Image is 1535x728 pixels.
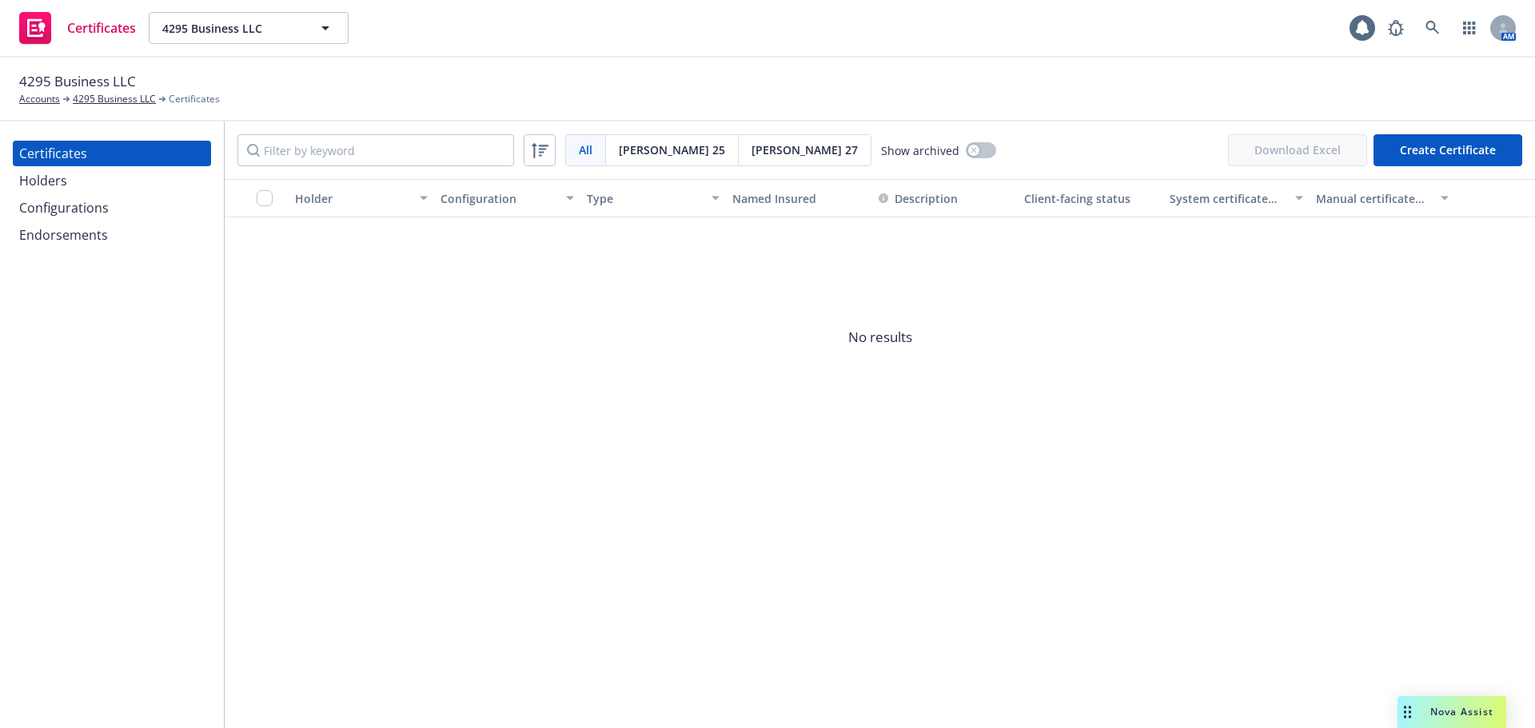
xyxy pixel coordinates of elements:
[1228,134,1367,166] span: Download Excel
[19,71,136,92] span: 4295 Business LLC
[257,190,273,206] input: Select all
[149,12,349,44] button: 4295 Business LLC
[19,222,108,248] div: Endorsements
[13,6,142,50] a: Certificates
[1453,12,1485,44] a: Switch app
[580,179,726,217] button: Type
[1018,179,1163,217] button: Client-facing status
[1310,179,1455,217] button: Manual certificate last generated
[1430,705,1493,718] span: Nova Assist
[19,195,109,221] div: Configurations
[13,222,211,248] a: Endorsements
[579,141,592,158] span: All
[881,142,959,159] span: Show archived
[1417,12,1449,44] a: Search
[441,190,556,207] div: Configuration
[13,195,211,221] a: Configurations
[169,92,220,106] span: Certificates
[73,92,156,106] a: 4295 Business LLC
[13,141,211,166] a: Certificates
[67,22,136,34] span: Certificates
[1316,190,1431,207] div: Manual certificate last generated
[879,190,958,207] button: Description
[732,190,865,207] div: Named Insured
[13,168,211,193] a: Holders
[162,20,301,37] span: 4295 Business LLC
[19,141,87,166] div: Certificates
[1380,12,1412,44] a: Report a Bug
[752,141,858,158] span: [PERSON_NAME] 27
[1163,179,1309,217] button: System certificate last generated
[19,92,60,106] a: Accounts
[237,134,514,166] input: Filter by keyword
[434,179,580,217] button: Configuration
[1397,696,1417,728] div: Drag to move
[1024,190,1157,207] div: Client-facing status
[726,179,871,217] button: Named Insured
[619,141,725,158] span: [PERSON_NAME] 25
[225,217,1535,457] span: No results
[289,179,434,217] button: Holder
[1397,696,1506,728] button: Nova Assist
[587,190,702,207] div: Type
[1170,190,1285,207] div: System certificate last generated
[19,168,67,193] div: Holders
[295,190,410,207] div: Holder
[1374,134,1522,166] button: Create Certificate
